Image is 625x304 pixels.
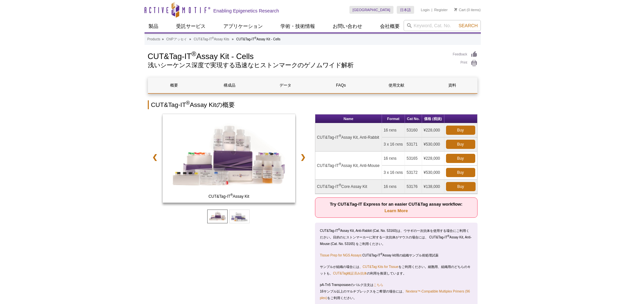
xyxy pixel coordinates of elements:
p: CUT&Tag-IT Assay Kit, Anti-Rabbit (Cat. No. 53160)は、ウサギの一次抗体を使用する場合にご利用ください。目的のヒストンマーカーに対する一次抗体がマ... [320,228,473,247]
a: 学術・技術情報 [277,20,319,32]
a: CUT&Tag Kits for Tissue [363,265,398,269]
th: 価格 (税抜) [422,114,444,123]
a: Buy [446,168,475,177]
td: CUT&Tag-IT Assay Kit, Anti-Rabbit [315,123,382,152]
sup: ® [186,100,190,106]
a: Buy [446,140,475,149]
td: ¥228,000 [422,123,444,137]
a: ❮ [148,150,162,165]
li: (0 items) [454,6,481,14]
strong: Try CUT&Tag-IT Express for an easier CUT&Tag assay workflow: [330,202,462,213]
li: » [189,37,191,41]
td: ¥530,000 [422,137,444,152]
a: Login [421,8,430,12]
h1: CUT&Tag-IT Assay Kit - Cells [148,51,446,61]
sup: ® [191,50,196,57]
a: 日本語 [397,6,414,14]
a: お問い合わせ [329,20,366,32]
a: 構成品 [204,77,256,93]
a: ❯ [296,150,310,165]
a: 資料 [426,77,478,93]
a: CUT&Tag-IT Assay Kit [163,114,296,205]
td: ¥530,000 [422,166,444,180]
td: 16 rxns [382,152,405,166]
p: サンプルが組織の場合には、 をご利用ください。細胞用、組織用のどちらのキットも、 の利用を推奨しています。 [320,264,473,277]
span: Search [458,23,478,28]
img: CUT&Tag-IT Assay Kit [163,114,296,203]
a: Feedback [453,51,478,58]
sup: ® [230,193,233,197]
sup: ® [339,134,341,138]
sup: ® [212,36,214,40]
a: CUT&Tag検証済み抗体 [333,272,367,275]
sup: ® [447,234,449,238]
td: ¥138,000 [422,180,444,194]
a: Tissue Prep for NGS Assays: [320,253,362,257]
td: CUT&Tag-IT Assay Kit, Anti-Mouse [315,152,382,180]
a: データ [259,77,311,93]
a: Buy [446,182,476,191]
p: CUT&Tag-IT Assay kit用の組織サンプル前処理試薬 [320,252,473,259]
a: 製品 [145,20,162,32]
input: Keyword, Cat. No. [404,20,481,31]
th: Name [315,114,382,123]
a: CUT&Tag-IT®Assay Kits [194,36,229,42]
td: 3 x 16 rxns [382,137,405,152]
a: Cart [454,8,466,12]
sup: ® [339,183,341,187]
th: Cat No. [405,114,422,123]
td: 53172 [405,166,422,180]
a: 会社概要 [376,20,404,32]
a: 受託サービス [172,20,210,32]
p: 16サンプル以上のマルチプレックスをご希望の場合には、 をご利用ください。 [320,288,473,301]
a: [GEOGRAPHIC_DATA] [349,6,394,14]
a: Buy [446,154,475,163]
td: 3 x 16 rxns [382,166,405,180]
th: Format [382,114,405,123]
td: 53171 [405,137,422,152]
td: 53165 [405,152,422,166]
td: 16 rxns [382,123,405,137]
li: | [432,6,433,14]
sup: ® [339,162,341,166]
h2: CUT&Tag-IT Assay Kitの概要 [148,100,478,109]
img: Your Cart [454,8,457,11]
sup: ® [338,228,340,231]
a: 概要 [148,77,200,93]
a: Products [147,36,160,42]
a: 使用文献 [370,77,423,93]
td: CUT&Tag-IT Core Assay Kit [315,180,382,194]
a: Print [453,60,478,67]
a: こちら [373,283,383,287]
td: ¥228,000 [422,152,444,166]
a: ChIPアッセイ [166,36,187,42]
a: アプリケーション [219,20,267,32]
p: pA-Tn5 Transposaseのバルク注文は [320,282,473,288]
button: Search [457,23,480,29]
td: 16 rxns [382,180,405,194]
li: CUT&Tag-IT Assay Kit - Cells [236,37,280,41]
h2: Enabling Epigenetics Research [213,8,279,14]
a: Register [434,8,448,12]
sup: ® [381,253,383,256]
a: Nextera™-Compatible Multiplex Primers (96 plex) [320,290,470,300]
h2: 浅いシーケンス深度で実現する迅速なヒストンマークのゲノムワイド解析 [148,62,446,68]
span: CUT&Tag-IT Assay Kit [164,193,294,200]
a: Buy [446,126,475,135]
a: Learn More [385,208,408,213]
sup: ® [255,36,257,40]
li: » [162,37,164,41]
td: 53160 [405,123,422,137]
td: 53176 [405,180,422,194]
a: FAQs [315,77,367,93]
li: » [232,37,234,41]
